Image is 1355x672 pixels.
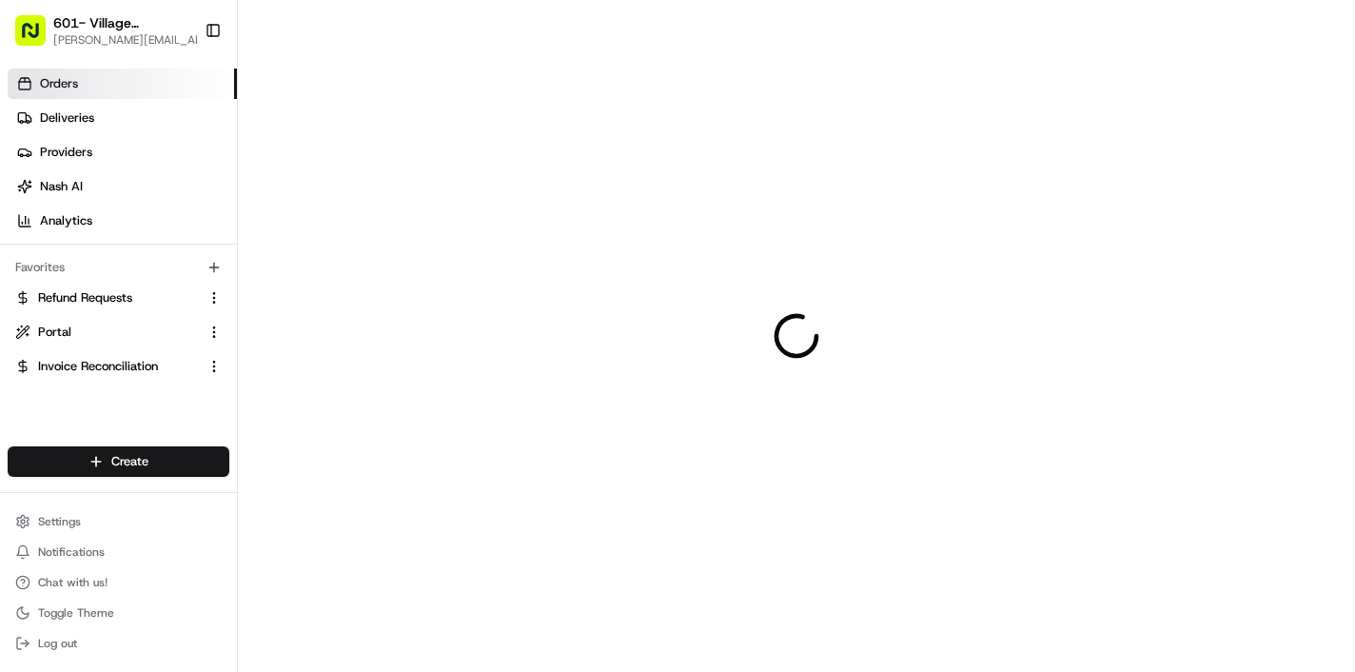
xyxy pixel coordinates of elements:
button: Portal [8,317,229,347]
span: Create [111,453,148,470]
div: 📗 [19,427,34,443]
span: Analytics [40,212,92,229]
button: Notifications [8,539,229,565]
span: Chat with us! [38,575,108,590]
button: See all [295,244,346,267]
span: [DATE] [217,295,256,310]
span: [DATE] [168,346,207,362]
button: [PERSON_NAME][EMAIL_ADDRESS][DOMAIN_NAME] [53,32,212,48]
a: Nash AI [8,171,237,202]
span: Portal [38,324,71,341]
img: Nash [19,19,57,57]
span: • [158,346,165,362]
a: Orders [8,69,237,99]
span: Orders [40,75,78,92]
img: 1736555255976-a54dd68f-1ca7-489b-9aae-adbdc363a1c4 [38,347,53,363]
a: 📗Knowledge Base [11,418,153,452]
div: Past conversations [19,247,128,263]
span: Settings [38,514,81,529]
div: Start new chat [86,182,312,201]
img: Angelique Valdez [19,328,49,359]
a: Deliveries [8,103,237,133]
img: 8571987876998_91fb9ceb93ad5c398215_72.jpg [40,182,74,216]
img: Wisdom Oko [19,277,49,314]
span: Pylon [189,472,230,486]
button: 601- Village [GEOGRAPHIC_DATA]- [GEOGRAPHIC_DATA] [53,13,191,32]
img: 1736555255976-a54dd68f-1ca7-489b-9aae-adbdc363a1c4 [38,296,53,311]
button: Settings [8,508,229,535]
input: Clear [49,123,314,143]
a: Providers [8,137,237,168]
button: Invoice Reconciliation [8,351,229,382]
button: Toggle Theme [8,600,229,626]
span: Refund Requests [38,289,132,306]
a: Refund Requests [15,289,199,306]
span: Providers [40,144,92,161]
button: 601- Village [GEOGRAPHIC_DATA]- [GEOGRAPHIC_DATA][PERSON_NAME][EMAIL_ADDRESS][DOMAIN_NAME] [8,8,197,53]
span: Log out [38,636,77,651]
a: Powered byPylon [134,471,230,486]
span: Deliveries [40,109,94,127]
button: Log out [8,630,229,657]
a: Portal [15,324,199,341]
span: Notifications [38,544,105,560]
span: [PERSON_NAME] [59,346,154,362]
button: Start new chat [324,188,346,210]
span: • [206,295,213,310]
span: Wisdom [PERSON_NAME] [59,295,203,310]
div: 💻 [161,427,176,443]
a: Analytics [8,206,237,236]
img: 1736555255976-a54dd68f-1ca7-489b-9aae-adbdc363a1c4 [19,182,53,216]
div: Favorites [8,252,229,283]
span: Invoice Reconciliation [38,358,158,375]
span: API Documentation [180,425,305,445]
p: Welcome 👋 [19,76,346,107]
a: 💻API Documentation [153,418,313,452]
span: Toggle Theme [38,605,114,621]
a: Invoice Reconciliation [15,358,199,375]
button: Chat with us! [8,569,229,596]
span: Nash AI [40,178,83,195]
button: Create [8,446,229,477]
span: Knowledge Base [38,425,146,445]
div: We're available if you need us! [86,201,262,216]
button: Refund Requests [8,283,229,313]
